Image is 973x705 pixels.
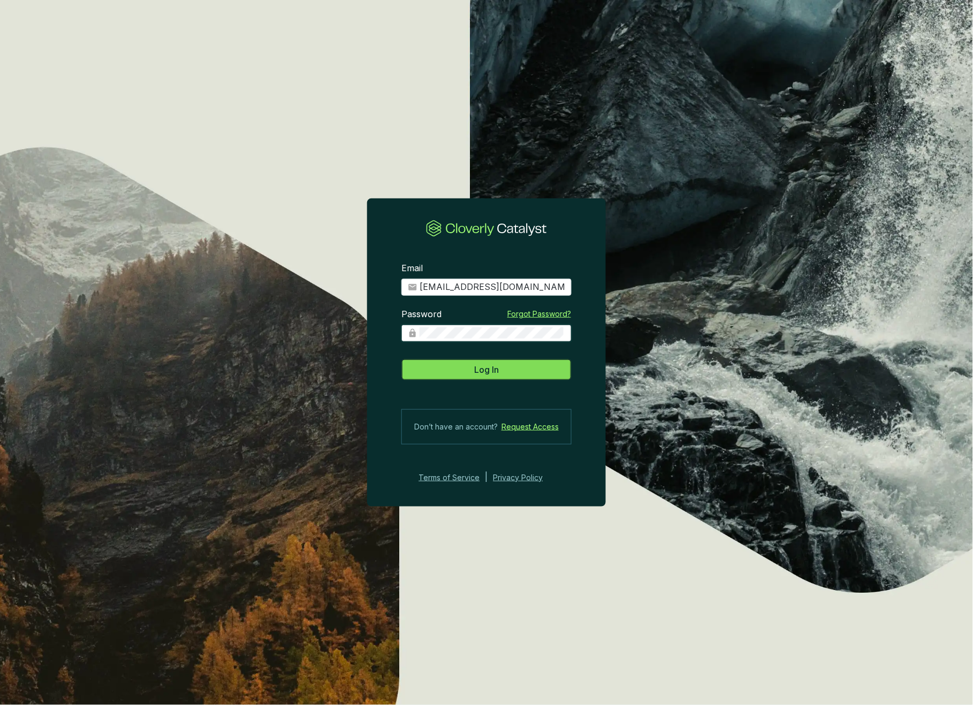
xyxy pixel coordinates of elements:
a: Forgot Password? [507,309,571,319]
input: Email [420,281,565,293]
div: | [485,471,488,484]
input: Password [420,327,564,339]
a: Privacy Policy [493,471,558,484]
span: Don’t have an account? [414,420,498,433]
a: Terms of Service [416,471,480,484]
label: Email [401,263,423,274]
span: Log In [474,363,499,376]
button: Log In [401,359,572,380]
a: Request Access [501,420,559,433]
label: Password [401,309,442,320]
